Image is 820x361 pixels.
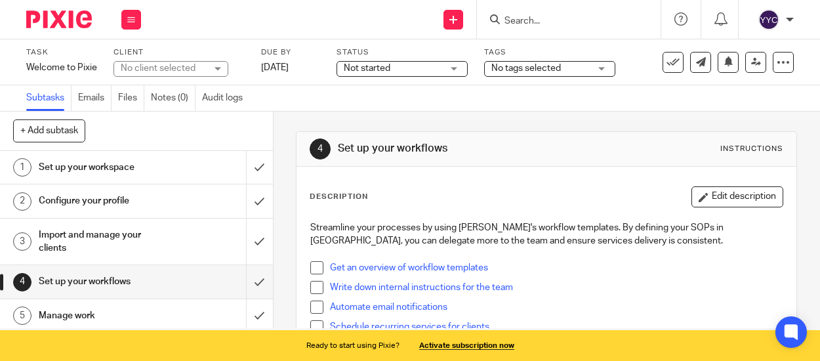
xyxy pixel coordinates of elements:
div: 1 [13,158,31,177]
p: Description [310,192,368,202]
span: No tags selected [491,64,561,73]
label: Due by [261,47,320,58]
h1: Configure your profile [39,191,168,211]
div: Welcome to Pixie [26,61,97,74]
label: Client [113,47,245,58]
h1: Set up your workflows [338,142,575,156]
h1: Import and manage your clients [39,225,168,259]
h1: Manage work [39,306,168,326]
a: Audit logs [202,85,249,111]
div: 4 [310,138,331,159]
div: 5 [13,307,31,325]
img: Pixie [26,11,92,28]
h1: Set up your workspace [39,158,168,177]
a: Write down internal instructions for the team [330,283,513,292]
a: Get an overview of workflow templates [330,263,488,272]
label: Task [26,47,97,58]
a: Subtasks [26,85,72,111]
div: Instructions [720,144,783,154]
label: Status [337,47,468,58]
div: 3 [13,232,31,251]
input: Search [503,16,621,28]
a: Notes (0) [151,85,195,111]
label: Tags [484,47,615,58]
button: + Add subtask [13,119,85,142]
span: [DATE] [261,63,289,72]
h1: Set up your workflows [39,272,168,291]
a: Emails [78,85,112,111]
p: Streamline your processes by using [PERSON_NAME]'s workflow templates. By defining your SOPs in [... [310,221,783,248]
img: svg%3E [758,9,779,30]
div: 4 [13,273,31,291]
span: Not started [344,64,390,73]
a: Automate email notifications [330,303,447,312]
button: Edit description [691,186,783,207]
div: 2 [13,192,31,211]
a: Files [118,85,144,111]
a: Schedule recurring services for clients [330,322,489,331]
div: No client selected [121,62,206,75]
